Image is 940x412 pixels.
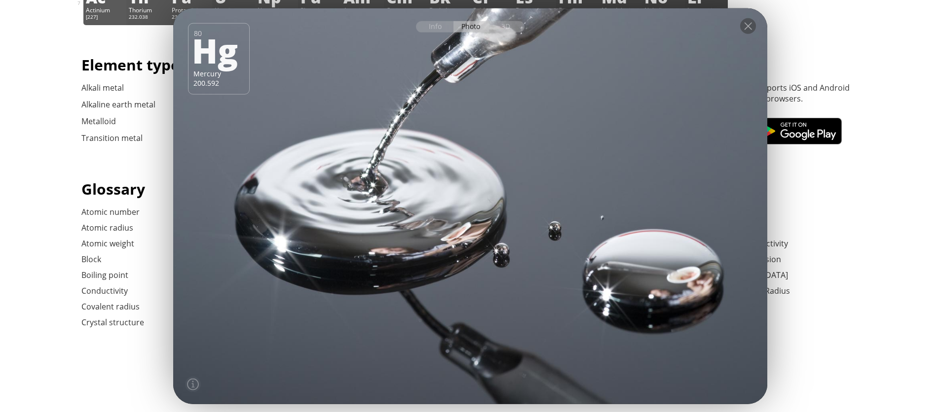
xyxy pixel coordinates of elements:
[129,14,167,22] div: 232.038
[81,317,144,328] a: Crystal structure
[81,55,323,75] h1: Element types
[81,254,101,265] a: Block
[416,21,454,33] div: Info
[86,6,124,14] div: Actinium
[86,14,124,22] div: [227]
[193,78,244,88] div: 200.592
[489,21,525,33] div: 3D
[81,116,116,127] a: Metalloid
[81,133,143,143] a: Transition metal
[81,285,128,296] a: Conductivity
[81,222,133,233] a: Atomic radius
[81,206,140,217] a: Atomic number
[516,6,554,14] div: Einsteinium
[192,34,243,67] div: Hg
[81,270,128,280] a: Boiling point
[710,238,788,249] a: Thermal conductivity
[472,6,510,14] div: Californium
[215,6,253,14] div: Uranium
[81,179,859,199] h1: Glossary
[81,301,140,312] a: Covalent radius
[81,82,124,93] a: Alkali metal
[81,238,134,249] a: Atomic weight
[687,6,725,14] div: Lawrencium
[172,6,210,14] div: Protactinium
[81,99,155,110] a: Alkaline earth metal
[172,14,210,22] div: 231.036
[129,6,167,14] div: Thorium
